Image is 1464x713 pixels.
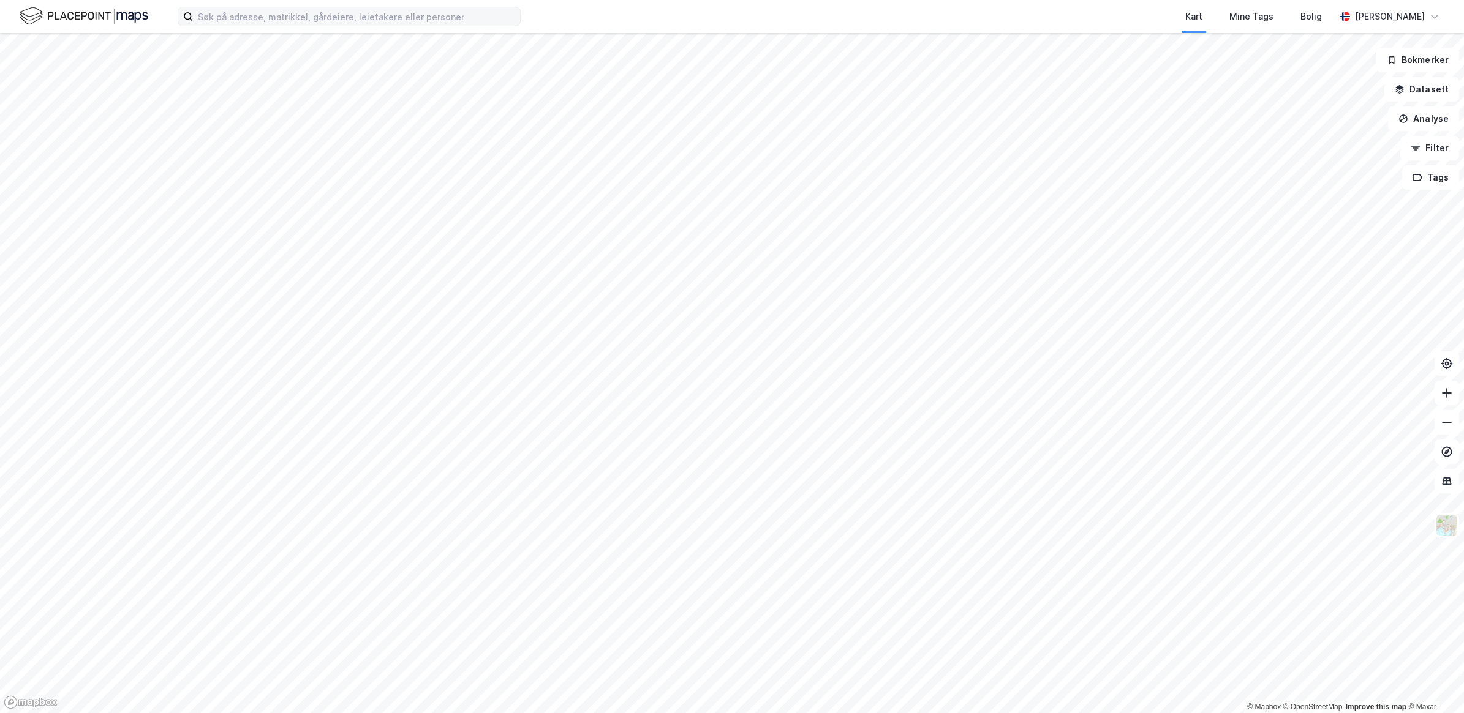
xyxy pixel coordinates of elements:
button: Filter [1400,136,1459,160]
div: Kontrollprogram for chat [1403,654,1464,713]
button: Datasett [1384,77,1459,102]
a: Mapbox [1247,703,1281,711]
a: Mapbox homepage [4,695,58,709]
div: [PERSON_NAME] [1355,9,1425,24]
div: Mine Tags [1229,9,1273,24]
button: Analyse [1388,106,1459,131]
button: Bokmerker [1376,48,1459,72]
iframe: Chat Widget [1403,654,1464,713]
button: Tags [1402,165,1459,190]
input: Søk på adresse, matrikkel, gårdeiere, leietakere eller personer [193,7,520,26]
img: logo.f888ab2527a4732fd821a326f86c7f29.svg [20,6,148,27]
div: Bolig [1300,9,1322,24]
a: OpenStreetMap [1283,703,1343,711]
img: Z [1435,513,1458,537]
a: Improve this map [1346,703,1406,711]
div: Kart [1185,9,1202,24]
